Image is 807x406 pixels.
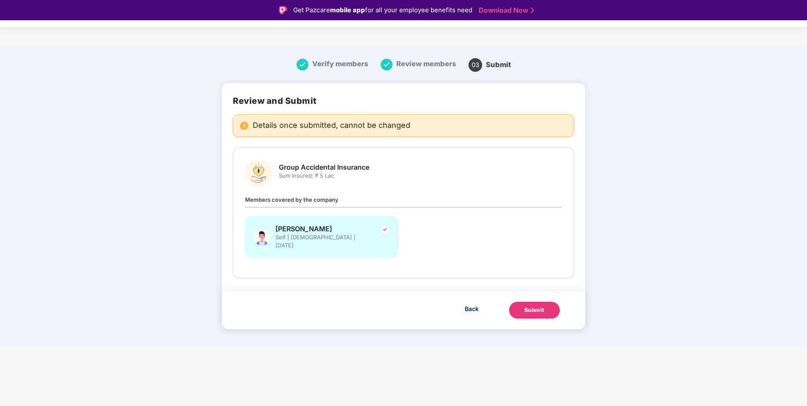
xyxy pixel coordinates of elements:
img: svg+xml;base64,PHN2ZyBpZD0iVGljay0yNHgyNCIgeG1sbnM9Imh0dHA6Ly93d3cudzMub3JnLzIwMDAvc3ZnIiB3aWR0aD... [380,225,390,235]
h2: Review and Submit [233,96,574,106]
span: Submit [486,60,511,69]
span: Self | [DEMOGRAPHIC_DATA] | [DATE] [275,233,368,249]
button: Submit [509,302,560,319]
img: svg+xml;base64,PHN2ZyB4bWxucz0iaHR0cDovL3d3dy53My5vcmcvMjAwMC9zdmciIHdpZHRoPSIxNiIgaGVpZ2h0PSIxNi... [381,59,393,70]
button: Back [458,302,485,315]
span: Sum Insured: ₹ 5 Lac [279,172,369,180]
img: svg+xml;base64,PHN2ZyBpZD0iRGFuZ2VyX2FsZXJ0IiBkYXRhLW5hbWU9IkRhbmdlciBhbGVydCIgeG1sbnM9Imh0dHA6Ly... [240,122,248,130]
img: svg+xml;base64,PHN2ZyBpZD0iR3JvdXBfQWNjaWRlbnRhbF9JbnN1cmFuY2UiIGRhdGEtbmFtZT0iR3JvdXAgQWNjaWRlbn... [245,160,272,187]
img: svg+xml;base64,PHN2ZyB4bWxucz0iaHR0cDovL3d3dy53My5vcmcvMjAwMC9zdmciIHdpZHRoPSIxNiIgaGVpZ2h0PSIxNi... [297,59,308,70]
a: Download Now [479,6,532,15]
div: Get Pazcare for all your employee benefits need [293,5,472,15]
span: Back [465,303,479,314]
span: Group Accidental Insurance [279,163,369,172]
img: Stroke [531,6,534,15]
span: Members covered by the company [245,196,338,203]
img: Logo [279,6,287,14]
span: [PERSON_NAME] [275,225,368,233]
span: Review members [396,60,456,68]
strong: mobile app [330,6,365,14]
span: Details once submitted, cannot be changed [253,122,410,130]
span: Verify members [312,60,368,68]
img: svg+xml;base64,PHN2ZyBpZD0iU3BvdXNlX01hbGUiIHhtbG5zPSJodHRwOi8vd3d3LnczLm9yZy8yMDAwL3N2ZyIgeG1sbn... [254,225,270,249]
span: 03 [469,58,482,72]
div: Submit [524,306,545,314]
